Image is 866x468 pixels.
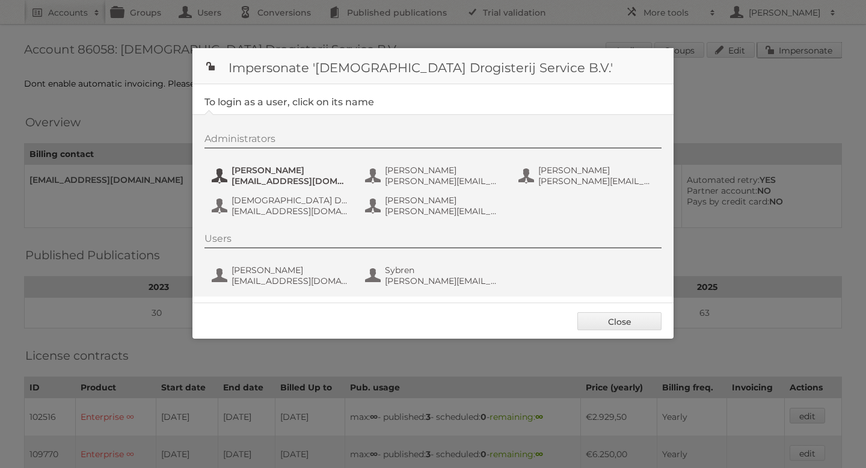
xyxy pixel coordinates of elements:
button: [PERSON_NAME] [EMAIL_ADDRESS][DOMAIN_NAME] [210,263,352,288]
span: [EMAIL_ADDRESS][DOMAIN_NAME] [232,176,348,186]
button: [PERSON_NAME] [PERSON_NAME][EMAIL_ADDRESS][PERSON_NAME][DOMAIN_NAME] [517,164,659,188]
legend: To login as a user, click on its name [204,96,374,108]
span: [PERSON_NAME][EMAIL_ADDRESS][PERSON_NAME][PERSON_NAME][DOMAIN_NAME] [385,176,502,186]
button: Sybren [PERSON_NAME][EMAIL_ADDRESS][DOMAIN_NAME] [364,263,505,288]
span: [DEMOGRAPHIC_DATA] Drogisterij [232,195,348,206]
button: [PERSON_NAME] [PERSON_NAME][EMAIL_ADDRESS][PERSON_NAME][PERSON_NAME][DOMAIN_NAME] [364,164,505,188]
span: [PERSON_NAME][EMAIL_ADDRESS][DOMAIN_NAME] [385,206,502,217]
h1: Impersonate '[DEMOGRAPHIC_DATA] Drogisterij Service B.V.' [192,48,674,84]
span: [PERSON_NAME] [385,195,502,206]
div: Users [204,233,662,248]
span: [EMAIL_ADDRESS][DOMAIN_NAME] [232,206,348,217]
div: Administrators [204,133,662,149]
span: [PERSON_NAME][EMAIL_ADDRESS][DOMAIN_NAME] [385,276,502,286]
a: Close [577,312,662,330]
span: [PERSON_NAME] [232,265,348,276]
button: [PERSON_NAME] [EMAIL_ADDRESS][DOMAIN_NAME] [210,164,352,188]
button: [PERSON_NAME] [PERSON_NAME][EMAIL_ADDRESS][DOMAIN_NAME] [364,194,505,218]
span: Sybren [385,265,502,276]
span: [PERSON_NAME] [232,165,348,176]
span: [PERSON_NAME] [538,165,655,176]
span: [PERSON_NAME] [385,165,502,176]
span: [PERSON_NAME][EMAIL_ADDRESS][PERSON_NAME][DOMAIN_NAME] [538,176,655,186]
button: [DEMOGRAPHIC_DATA] Drogisterij [EMAIL_ADDRESS][DOMAIN_NAME] [210,194,352,218]
span: [EMAIL_ADDRESS][DOMAIN_NAME] [232,276,348,286]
